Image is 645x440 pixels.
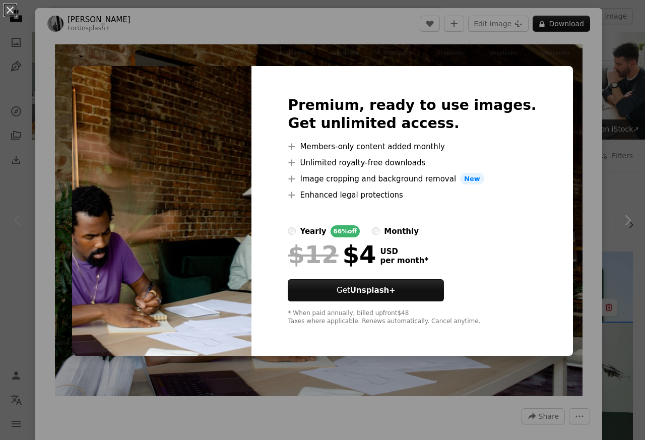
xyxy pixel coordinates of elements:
span: New [460,173,484,185]
li: Unlimited royalty-free downloads [288,157,536,169]
div: 66% off [331,225,360,237]
li: Members-only content added monthly [288,141,536,153]
input: monthly [372,227,380,235]
li: Enhanced legal protections [288,189,536,201]
h2: Premium, ready to use images. Get unlimited access. [288,96,536,133]
input: yearly66%off [288,227,296,235]
span: USD [380,247,428,256]
div: * When paid annually, billed upfront $48 Taxes where applicable. Renews automatically. Cancel any... [288,309,536,326]
div: yearly [300,225,326,237]
div: $4 [288,241,376,268]
span: $12 [288,241,338,268]
strong: Unsplash+ [350,286,396,295]
div: monthly [384,225,419,237]
button: GetUnsplash+ [288,279,444,301]
li: Image cropping and background removal [288,173,536,185]
img: premium_photo-1668383775652-78e566810cf0 [72,66,251,356]
span: per month * [380,256,428,265]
